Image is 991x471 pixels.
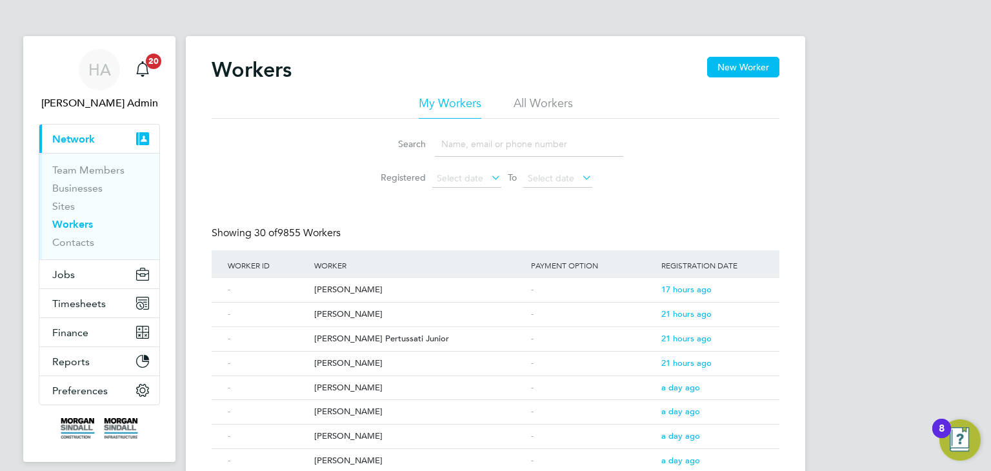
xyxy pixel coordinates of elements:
a: Team Members [52,164,125,176]
div: - [225,400,311,424]
input: Name, email or phone number [435,132,623,157]
a: -[PERSON_NAME]-21 hours ago [225,302,766,313]
span: a day ago [661,406,700,417]
span: 21 hours ago [661,357,712,368]
div: [PERSON_NAME] [311,425,528,448]
span: Preferences [52,385,108,397]
span: Select date [437,172,483,184]
div: [PERSON_NAME] [311,376,528,400]
a: Businesses [52,182,103,194]
button: Reports [39,347,159,376]
label: Search [368,138,426,150]
button: Network [39,125,159,153]
button: Preferences [39,376,159,405]
div: - [225,376,311,400]
span: 20 [146,54,161,69]
div: [PERSON_NAME] [311,278,528,302]
button: Timesheets [39,289,159,317]
div: - [528,303,658,326]
li: My Workers [419,95,481,119]
div: [PERSON_NAME] [311,303,528,326]
div: - [528,352,658,376]
span: Select date [528,172,574,184]
div: Payment Option [528,250,658,280]
span: Hays Admin [39,95,160,111]
div: - [528,425,658,448]
a: Go to home page [39,418,160,439]
span: Reports [52,356,90,368]
div: [PERSON_NAME] [311,400,528,424]
div: Worker ID [225,250,311,280]
button: Open Resource Center, 8 new notifications [939,419,981,461]
div: - [528,376,658,400]
div: 8 [939,428,945,445]
a: Contacts [52,236,94,248]
span: 30 of [254,226,277,239]
button: Finance [39,318,159,346]
div: - [225,352,311,376]
span: 17 hours ago [661,284,712,295]
button: New Worker [707,57,779,77]
a: -[PERSON_NAME]-21 hours ago [225,351,766,362]
a: Sites [52,200,75,212]
img: morgansindall-logo-retina.png [61,418,138,439]
a: HA[PERSON_NAME] Admin [39,49,160,111]
span: a day ago [661,430,700,441]
div: - [225,425,311,448]
a: -[PERSON_NAME]-17 hours ago [225,277,766,288]
div: Network [39,153,159,259]
span: Jobs [52,268,75,281]
span: 21 hours ago [661,308,712,319]
span: 21 hours ago [661,333,712,344]
div: - [528,400,658,424]
span: Finance [52,326,88,339]
div: [PERSON_NAME] Pertussati Junior [311,327,528,351]
span: 9855 Workers [254,226,341,239]
div: - [528,278,658,302]
a: -[PERSON_NAME]-a day ago [225,376,766,386]
a: -[PERSON_NAME] Pertussati Junior-21 hours ago [225,326,766,337]
div: Showing [212,226,343,240]
div: Registration Date [658,250,766,280]
div: - [225,303,311,326]
div: [PERSON_NAME] [311,352,528,376]
a: -[PERSON_NAME]-a day ago [225,399,766,410]
span: To [504,169,521,186]
span: a day ago [661,455,700,466]
h2: Workers [212,57,292,83]
span: HA [88,61,111,78]
div: Worker [311,250,528,280]
a: Workers [52,218,93,230]
a: 20 [130,49,155,90]
button: Jobs [39,260,159,288]
nav: Main navigation [23,36,175,462]
div: - [225,327,311,351]
span: Timesheets [52,297,106,310]
a: -[PERSON_NAME]-a day ago [225,448,766,459]
a: -[PERSON_NAME]-a day ago [225,424,766,435]
div: - [225,278,311,302]
li: All Workers [514,95,573,119]
span: a day ago [661,382,700,393]
div: - [528,327,658,351]
label: Registered [368,172,426,183]
span: Network [52,133,95,145]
